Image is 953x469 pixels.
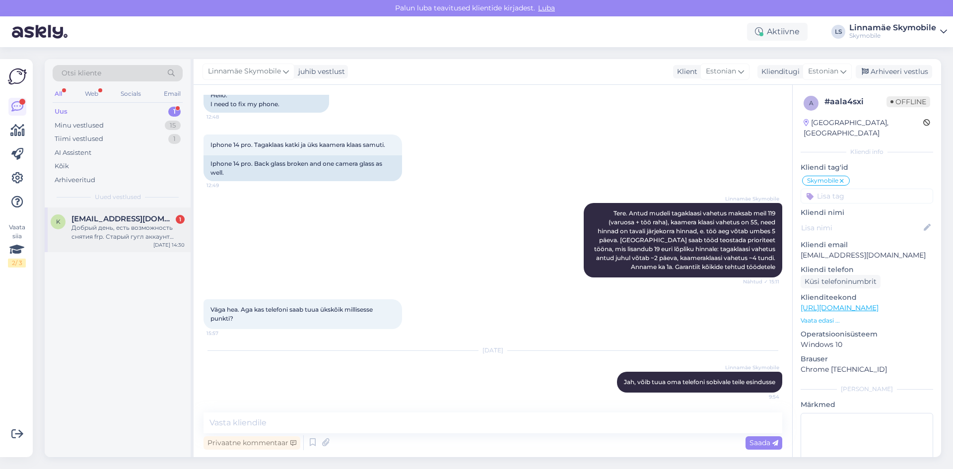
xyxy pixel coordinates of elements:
[801,162,933,173] p: Kliendi tag'id
[162,87,183,100] div: Email
[95,193,141,201] span: Uued vestlused
[204,346,782,355] div: [DATE]
[804,118,923,138] div: [GEOGRAPHIC_DATA], [GEOGRAPHIC_DATA]
[742,278,779,285] span: Nähtud ✓ 15:11
[749,438,778,447] span: Saada
[801,265,933,275] p: Kliendi telefon
[594,209,777,270] span: Tere. Antud mudeli tagaklaasi vahetus maksab meil 119 (varuosa + töö raha), kaamera klaasi vahetu...
[294,67,345,77] div: juhib vestlust
[210,306,374,322] span: Väga hea. Aga kas telefoni saab tuua ükskõik millisesse punkti?
[757,67,800,77] div: Klienditugi
[204,436,300,450] div: Privaatne kommentaar
[706,66,736,77] span: Estonian
[55,175,95,185] div: Arhiveeritud
[809,99,814,107] span: a
[71,223,185,241] div: Добрый день, есть возможность снятия frp. Старый гугл аккаунт привязан к телефону.
[71,214,175,223] span: Kirillarhutik@gmail.com
[849,24,936,32] div: Linnamäe Skymobile
[849,24,947,40] a: Linnamäe SkymobileSkymobile
[801,250,933,261] p: [EMAIL_ADDRESS][DOMAIN_NAME]
[176,215,185,224] div: 1
[742,393,779,401] span: 9:54
[673,67,697,77] div: Klient
[55,148,91,158] div: AI Assistent
[801,292,933,303] p: Klienditeekond
[856,65,932,78] div: Arhiveeri vestlus
[55,121,104,131] div: Minu vestlused
[801,222,922,233] input: Lisa nimi
[801,354,933,364] p: Brauser
[801,147,933,156] div: Kliendi info
[801,240,933,250] p: Kliendi email
[801,207,933,218] p: Kliendi nimi
[8,67,27,86] img: Askly Logo
[801,364,933,375] p: Chrome [TECHNICAL_ID]
[624,378,775,386] span: Jah, võib tuua oma telefoni sobivale teile esindusse
[801,400,933,410] p: Märkmed
[62,68,101,78] span: Otsi kliente
[83,87,100,100] div: Web
[204,155,402,181] div: Iphone 14 pro. Back glass broken and one camera glass as well.
[725,364,779,371] span: Linnamäe Skymobile
[801,303,879,312] a: [URL][DOMAIN_NAME]
[801,189,933,203] input: Lisa tag
[824,96,886,108] div: # aala4sxi
[801,385,933,394] div: [PERSON_NAME]
[206,113,244,121] span: 12:48
[801,339,933,350] p: Windows 10
[210,141,385,148] span: Iphone 14 pro. Tagaklaas katki ja üks kaamera klaas samuti.
[56,218,61,225] span: K
[807,178,838,184] span: Skymobile
[168,134,181,144] div: 1
[208,66,281,77] span: Linnamäe Skymobile
[165,121,181,131] div: 15
[206,330,244,337] span: 15:57
[206,182,244,189] span: 12:49
[801,329,933,339] p: Operatsioonisüsteem
[535,3,558,12] span: Luba
[55,107,68,117] div: Uus
[153,241,185,249] div: [DATE] 14:30
[725,195,779,202] span: Linnamäe Skymobile
[801,275,881,288] div: Küsi telefoninumbrit
[168,107,181,117] div: 1
[8,259,26,268] div: 2 / 3
[204,87,329,113] div: Hello. I need to fix my phone.
[55,134,103,144] div: Tiimi vestlused
[886,96,930,107] span: Offline
[849,32,936,40] div: Skymobile
[747,23,808,41] div: Aktiivne
[808,66,838,77] span: Estonian
[53,87,64,100] div: All
[801,316,933,325] p: Vaata edasi ...
[55,161,69,171] div: Kõik
[8,223,26,268] div: Vaata siia
[831,25,845,39] div: LS
[119,87,143,100] div: Socials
